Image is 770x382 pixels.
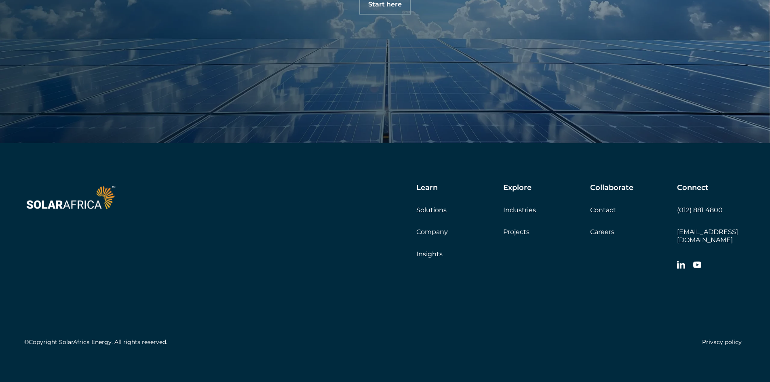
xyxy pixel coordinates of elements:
[416,184,438,192] h5: Learn
[677,206,723,214] a: (012) 881 4800
[416,206,447,214] a: Solutions
[677,228,738,243] a: [EMAIL_ADDRESS][DOMAIN_NAME]
[590,206,616,214] a: Contact
[24,339,167,346] h5: ©Copyright SolarAfrica Energy. All rights reserved.
[702,338,742,346] a: Privacy policy
[368,1,402,8] span: Start here
[503,206,536,214] a: Industries
[503,184,532,192] h5: Explore
[503,228,530,236] a: Projects
[590,184,633,192] h5: Collaborate
[416,250,443,258] a: Insights
[416,228,448,236] a: Company
[677,184,709,192] h5: Connect
[590,228,614,236] a: Careers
